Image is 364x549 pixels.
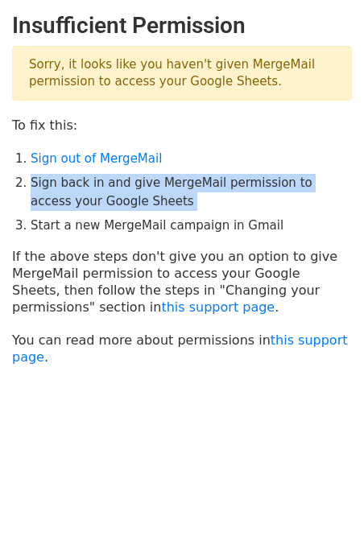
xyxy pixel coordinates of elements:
[12,46,352,101] p: Sorry, it looks like you haven't given MergeMail permission to access your Google Sheets.
[12,332,352,365] p: You can read more about permissions in .
[31,217,352,235] li: Start a new MergeMail campaign in Gmail
[31,174,352,210] li: Sign back in and give MergeMail permission to access your Google Sheets
[12,117,352,134] p: To fix this:
[12,248,352,316] p: If the above steps don't give you an option to give MergeMail permission to access your Google Sh...
[12,12,352,39] h2: Insufficient Permission
[161,299,275,315] a: this support page
[12,332,348,365] a: this support page
[31,151,162,166] a: Sign out of MergeMail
